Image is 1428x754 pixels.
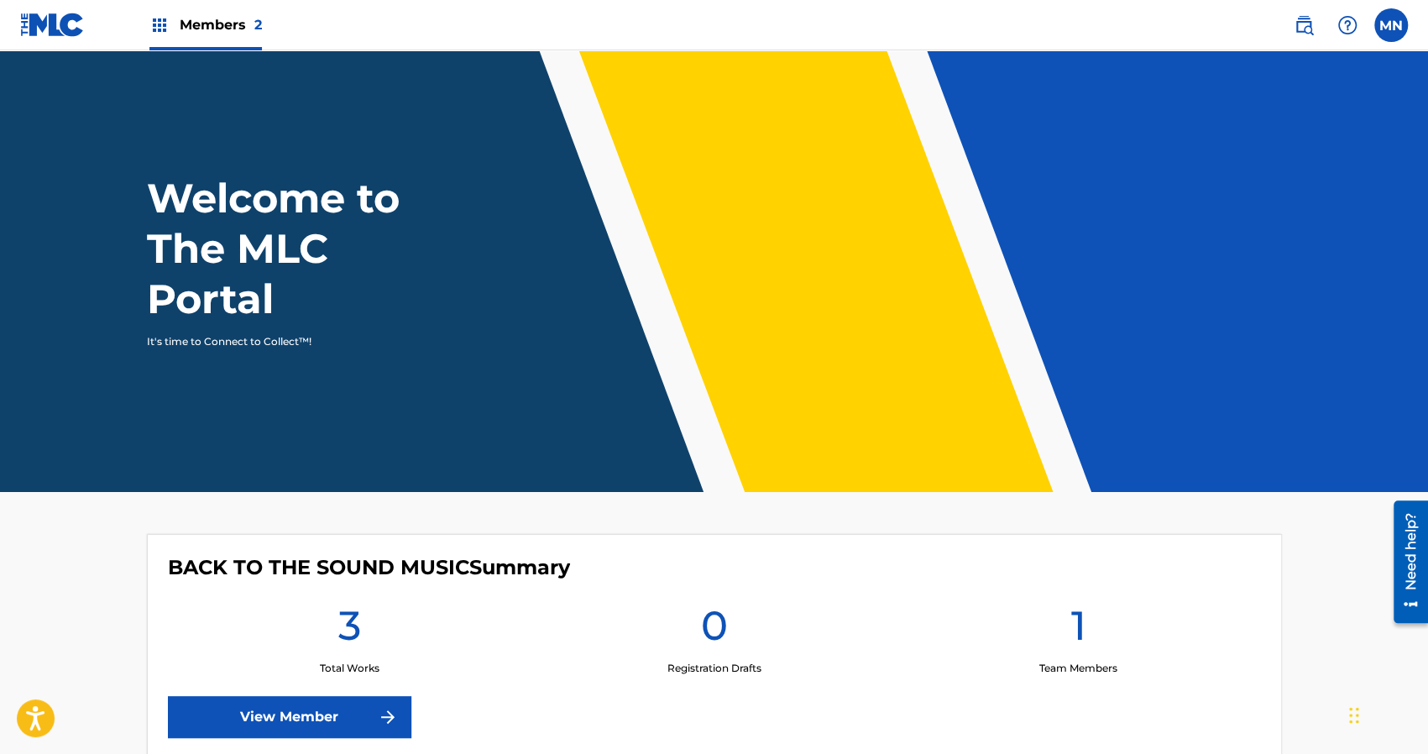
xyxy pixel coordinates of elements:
[149,15,170,35] img: Top Rightsholders
[1344,673,1428,754] iframe: Chat Widget
[320,661,379,676] p: Total Works
[168,696,411,738] a: View Member
[1039,661,1117,676] p: Team Members
[1349,690,1359,741] div: Drag
[168,555,570,580] h4: BACK TO THE SOUND MUSIC
[338,600,361,661] h1: 3
[147,173,461,324] h1: Welcome to The MLC Portal
[20,13,85,37] img: MLC Logo
[667,661,761,676] p: Registration Drafts
[1374,8,1408,42] div: User Menu
[1381,495,1428,630] iframe: Resource Center
[1070,600,1085,661] h1: 1
[147,334,438,349] p: It's time to Connect to Collect™!
[1287,8,1321,42] a: Public Search
[1294,15,1314,35] img: search
[378,707,398,727] img: f7272a7cc735f4ea7f67.svg
[1337,15,1357,35] img: help
[254,17,262,33] span: 2
[180,15,262,34] span: Members
[700,600,727,661] h1: 0
[1331,8,1364,42] div: Help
